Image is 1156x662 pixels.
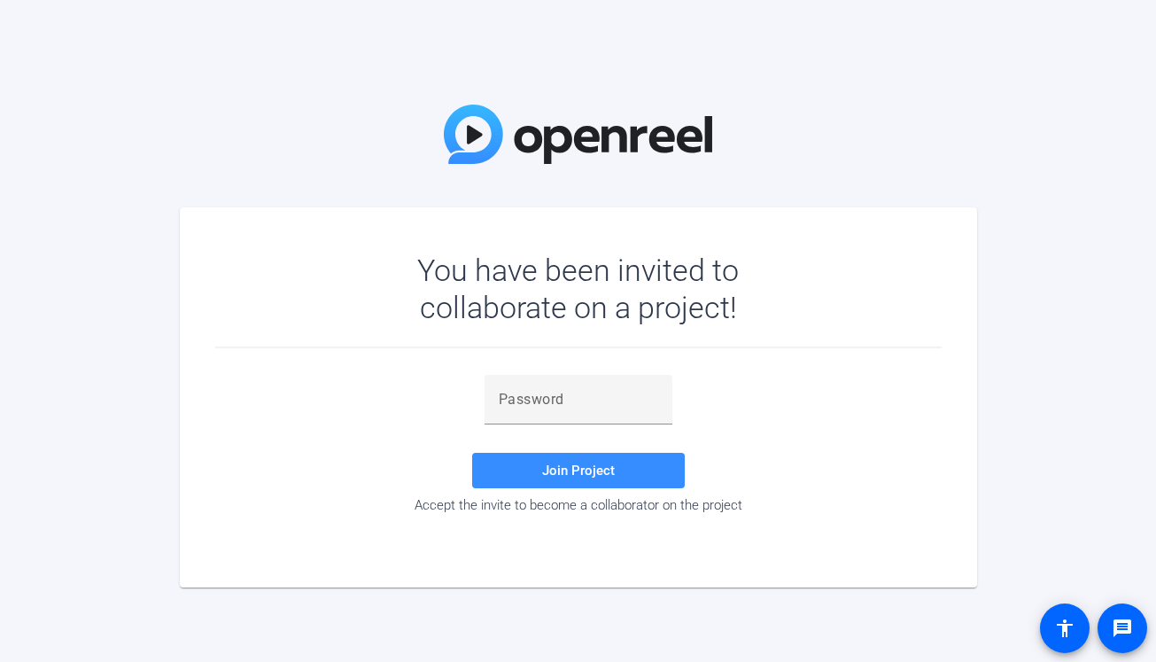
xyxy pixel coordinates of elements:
[215,497,942,513] div: Accept the invite to become a collaborator on the project
[366,252,790,326] div: You have been invited to collaborate on a project!
[1054,618,1075,639] mat-icon: accessibility
[542,463,615,479] span: Join Project
[472,453,685,488] button: Join Project
[1112,618,1133,639] mat-icon: message
[444,105,713,164] img: OpenReel Logo
[499,389,658,410] input: Password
